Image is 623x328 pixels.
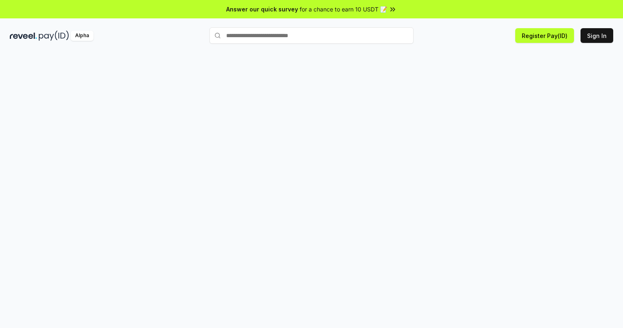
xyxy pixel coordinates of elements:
[581,28,613,43] button: Sign In
[10,31,37,41] img: reveel_dark
[300,5,387,13] span: for a chance to earn 10 USDT 📝
[39,31,69,41] img: pay_id
[515,28,574,43] button: Register Pay(ID)
[71,31,93,41] div: Alpha
[226,5,298,13] span: Answer our quick survey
